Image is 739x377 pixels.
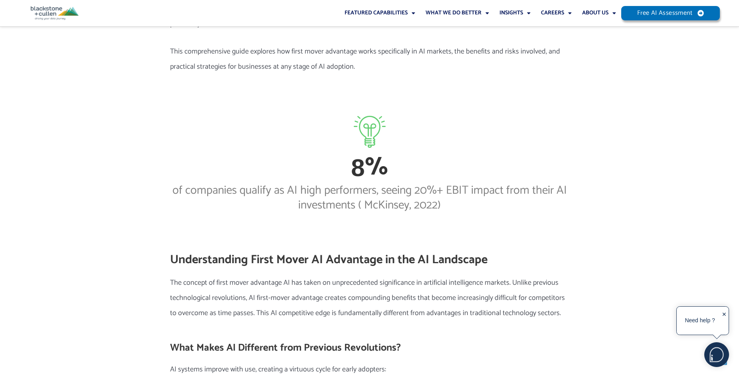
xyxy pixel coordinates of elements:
a: Back to Top [12,10,43,17]
p: This comprehensive guide explores how first mover advantage works specifically in AI markets, the... [170,44,569,75]
div: Outline [3,3,117,10]
span: Free AI Assessment [637,10,692,16]
h3: Style [3,40,117,48]
img: users%2F5SSOSaKfQqXq3cFEnIZRYMEs4ra2%2Fmedia%2Fimages%2F-Bulle%20blanche%20sans%20fond%20%2B%20ma... [705,343,729,367]
div: % [170,153,569,183]
div: Need help ? [678,308,722,333]
a: Prompt Engineering Training for Non-Technical Teams [3,18,111,32]
h2: Understanding First Mover AI Advantage in the AI Landscape [170,252,569,268]
span: 8 [351,154,365,181]
a: Free AI Assessment [621,6,720,20]
h3: of companies qualify as AI high performers, seeing 20%+ EBIT impact from their AI investments ( M... [170,183,569,213]
p: The concept of first mover advantage AI has taken on unprecedented significance in artificial int... [170,276,569,321]
h3: What Makes AI Different from Previous Revolutions? [170,341,569,355]
div: ✕ [722,309,727,333]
